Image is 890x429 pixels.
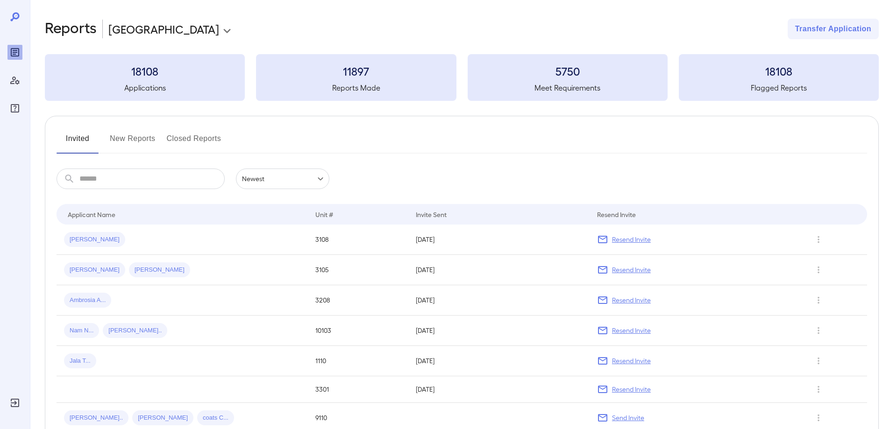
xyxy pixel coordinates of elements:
[468,63,668,78] h3: 5750
[45,82,245,93] h5: Applications
[308,376,408,403] td: 3301
[408,255,589,285] td: [DATE]
[236,169,329,189] div: Newest
[110,131,156,154] button: New Reports
[108,21,219,36] p: [GEOGRAPHIC_DATA]
[197,414,234,422] span: coats C...
[7,395,22,410] div: Log Out
[256,63,456,78] h3: 11897
[679,82,879,93] h5: Flagged Reports
[612,385,651,394] p: Resend Invite
[45,19,97,39] h2: Reports
[612,295,651,305] p: Resend Invite
[811,353,826,368] button: Row Actions
[408,316,589,346] td: [DATE]
[811,323,826,338] button: Row Actions
[416,209,447,220] div: Invite Sent
[57,131,99,154] button: Invited
[64,357,96,366] span: Jala T...
[103,326,167,335] span: [PERSON_NAME]..
[408,376,589,403] td: [DATE]
[308,316,408,346] td: 10103
[7,45,22,60] div: Reports
[612,326,651,335] p: Resend Invite
[308,225,408,255] td: 3108
[468,82,668,93] h5: Meet Requirements
[64,296,111,305] span: Ambrosia A...
[597,209,636,220] div: Resend Invite
[308,255,408,285] td: 3105
[45,63,245,78] h3: 18108
[408,346,589,376] td: [DATE]
[679,63,879,78] h3: 18108
[64,326,99,335] span: Nam N...
[64,235,125,244] span: [PERSON_NAME]
[129,266,190,274] span: [PERSON_NAME]
[612,413,644,422] p: Send Invite
[68,209,115,220] div: Applicant Name
[811,382,826,397] button: Row Actions
[132,414,193,422] span: [PERSON_NAME]
[308,285,408,316] td: 3208
[64,414,128,422] span: [PERSON_NAME]..
[7,101,22,116] div: FAQ
[315,209,333,220] div: Unit #
[612,265,651,274] p: Resend Invite
[408,225,589,255] td: [DATE]
[308,346,408,376] td: 1110
[408,285,589,316] td: [DATE]
[612,235,651,244] p: Resend Invite
[7,73,22,88] div: Manage Users
[256,82,456,93] h5: Reports Made
[612,356,651,366] p: Resend Invite
[64,266,125,274] span: [PERSON_NAME]
[811,232,826,247] button: Row Actions
[167,131,221,154] button: Closed Reports
[811,262,826,277] button: Row Actions
[811,410,826,425] button: Row Actions
[788,19,879,39] button: Transfer Application
[811,293,826,308] button: Row Actions
[45,54,879,101] summary: 18108Applications11897Reports Made5750Meet Requirements18108Flagged Reports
